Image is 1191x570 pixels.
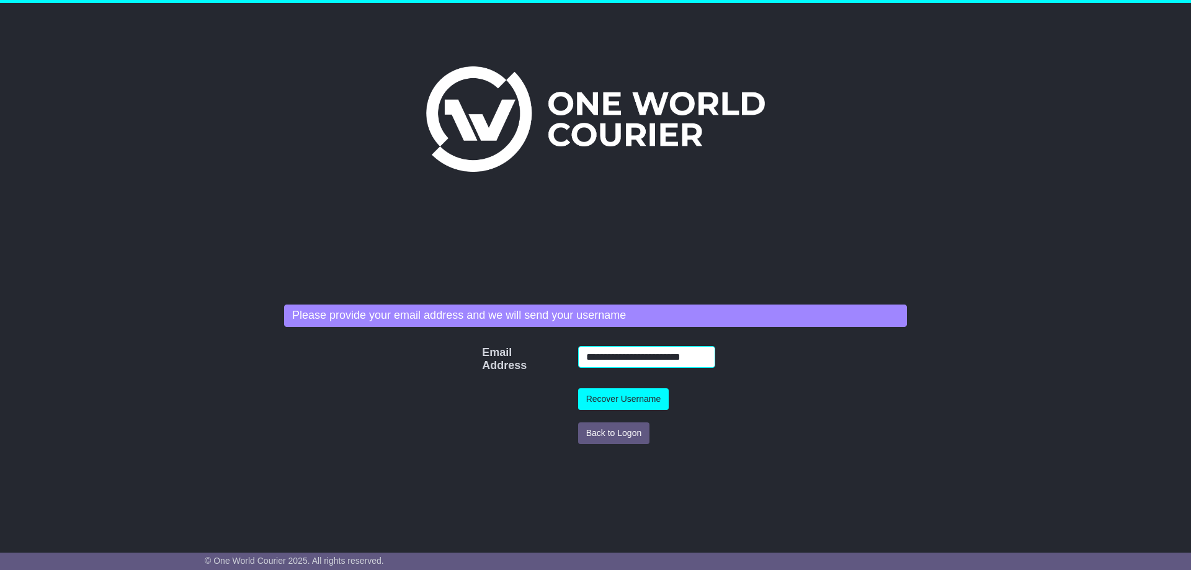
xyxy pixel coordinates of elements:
[476,346,498,373] label: Email Address
[578,388,669,410] button: Recover Username
[426,66,765,172] img: One World
[578,422,650,444] button: Back to Logon
[205,556,384,566] span: © One World Courier 2025. All rights reserved.
[284,305,907,327] div: Please provide your email address and we will send your username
